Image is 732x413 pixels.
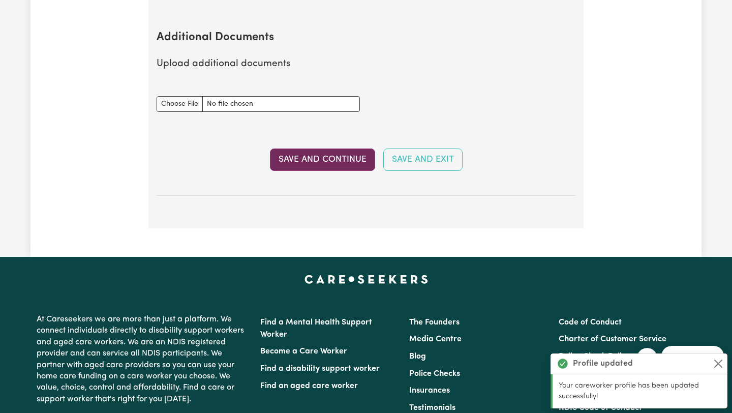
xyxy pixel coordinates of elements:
[304,275,428,283] a: Careseekers home page
[37,310,248,409] p: At Careseekers we are more than just a platform. We connect individuals directly to disability su...
[383,149,463,171] button: Save and Exit
[260,347,347,356] a: Become a Care Worker
[559,404,642,412] a: NDIS Code of Conduct
[712,358,724,370] button: Close
[573,358,633,370] strong: Profile updated
[559,335,666,343] a: Charter of Customer Service
[409,387,450,395] a: Insurances
[260,365,380,373] a: Find a disability support worker
[661,346,724,368] iframe: Message from company
[637,348,657,368] iframe: Close message
[559,352,630,361] a: Police Check Policy
[409,352,426,361] a: Blog
[559,318,622,327] a: Code of Conduct
[270,149,375,171] button: Save and Continue
[409,318,460,327] a: The Founders
[157,31,575,45] h2: Additional Documents
[559,380,721,402] p: Your careworker profile has been updated successfully!
[409,404,455,412] a: Testimonials
[157,57,575,72] p: Upload additional documents
[409,335,462,343] a: Media Centre
[260,382,358,390] a: Find an aged care worker
[260,318,372,339] a: Find a Mental Health Support Worker
[409,370,460,378] a: Police Checks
